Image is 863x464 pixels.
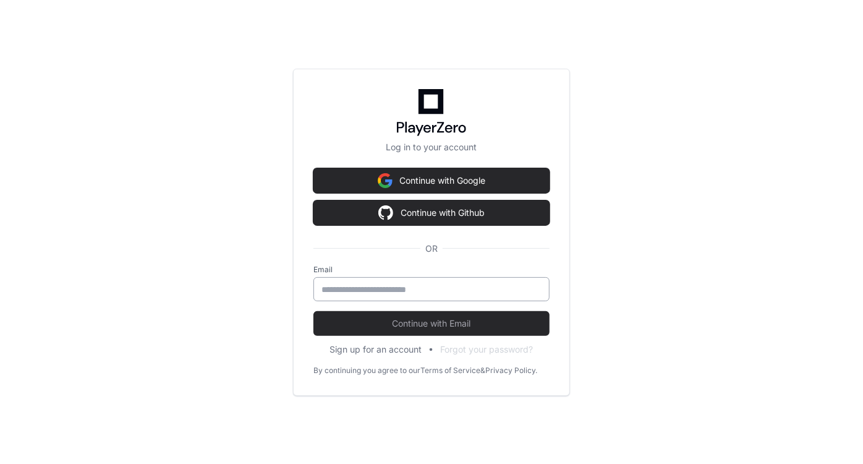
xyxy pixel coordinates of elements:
[313,141,550,153] p: Log in to your account
[313,311,550,336] button: Continue with Email
[378,168,393,193] img: Sign in with google
[313,317,550,330] span: Continue with Email
[313,200,550,225] button: Continue with Github
[420,243,443,255] span: OR
[378,200,393,225] img: Sign in with google
[330,343,422,356] button: Sign up for an account
[441,343,534,356] button: Forgot your password?
[480,366,485,376] div: &
[420,366,480,376] a: Terms of Service
[313,366,420,376] div: By continuing you agree to our
[485,366,537,376] a: Privacy Policy.
[313,265,550,275] label: Email
[313,168,550,193] button: Continue with Google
